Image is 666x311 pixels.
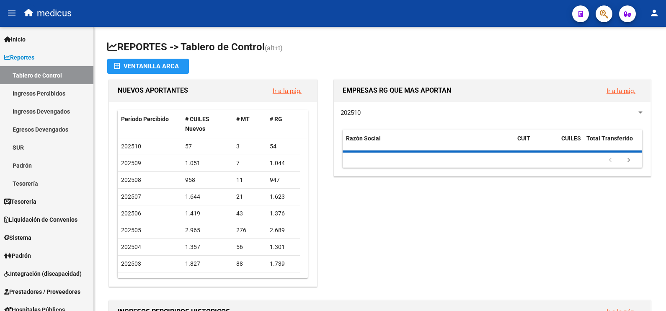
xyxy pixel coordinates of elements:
[270,142,297,151] div: 54
[121,244,141,250] span: 202504
[121,260,141,267] span: 202503
[602,156,618,165] a: go to previous page
[514,130,558,157] datatable-header-cell: CUIT
[270,116,282,122] span: # RG
[270,259,297,269] div: 1.739
[121,160,141,166] span: 202509
[346,135,381,142] span: Razón Social
[185,259,230,269] div: 1.827
[4,287,80,296] span: Prestadores / Proveedores
[185,158,230,168] div: 1.051
[600,83,642,98] button: Ir a la pág.
[4,215,77,224] span: Liquidación de Convenios
[266,110,300,138] datatable-header-cell: # RG
[236,116,250,122] span: # MT
[185,242,230,252] div: 1.357
[4,233,31,242] span: Sistema
[114,59,182,74] div: Ventanilla ARCA
[341,109,361,117] span: 202510
[265,44,283,52] span: (alt+t)
[517,135,530,142] span: CUIT
[343,130,514,157] datatable-header-cell: Razón Social
[121,176,141,183] span: 202508
[273,87,302,95] a: Ir a la pág.
[236,225,263,235] div: 276
[270,175,297,185] div: 947
[185,209,230,218] div: 1.419
[4,269,82,278] span: Integración (discapacidad)
[236,259,263,269] div: 88
[121,277,141,284] span: 202502
[270,192,297,202] div: 1.623
[121,143,141,150] span: 202510
[270,276,297,285] div: 36.615
[185,175,230,185] div: 958
[4,35,26,44] span: Inicio
[236,192,263,202] div: 21
[270,225,297,235] div: 2.689
[266,83,308,98] button: Ir a la pág.
[233,110,266,138] datatable-header-cell: # MT
[107,40,653,55] h1: REPORTES -> Tablero de Control
[561,135,581,142] span: CUILES
[4,251,31,260] span: Padrón
[185,225,230,235] div: 2.965
[270,158,297,168] div: 1.044
[37,4,72,23] span: medicus
[121,227,141,233] span: 202505
[621,156,637,165] a: go to next page
[185,276,230,285] div: 40.653
[343,86,451,94] span: EMPRESAS RG QUE MAS APORTAN
[7,8,17,18] mat-icon: menu
[185,116,209,132] span: # CUILES Nuevos
[649,8,659,18] mat-icon: person
[270,209,297,218] div: 1.376
[236,175,263,185] div: 11
[185,192,230,202] div: 1.644
[607,87,635,95] a: Ir a la pág.
[121,210,141,217] span: 202506
[236,276,263,285] div: 4.038
[118,110,182,138] datatable-header-cell: Período Percibido
[107,59,189,74] button: Ventanilla ARCA
[236,158,263,168] div: 7
[583,130,642,157] datatable-header-cell: Total Transferido
[121,116,169,122] span: Período Percibido
[586,135,633,142] span: Total Transferido
[185,142,230,151] div: 57
[4,197,36,206] span: Tesorería
[270,242,297,252] div: 1.301
[236,209,263,218] div: 43
[236,142,263,151] div: 3
[558,130,583,157] datatable-header-cell: CUILES
[118,86,188,94] span: NUEVOS APORTANTES
[4,53,34,62] span: Reportes
[182,110,233,138] datatable-header-cell: # CUILES Nuevos
[236,242,263,252] div: 56
[121,193,141,200] span: 202507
